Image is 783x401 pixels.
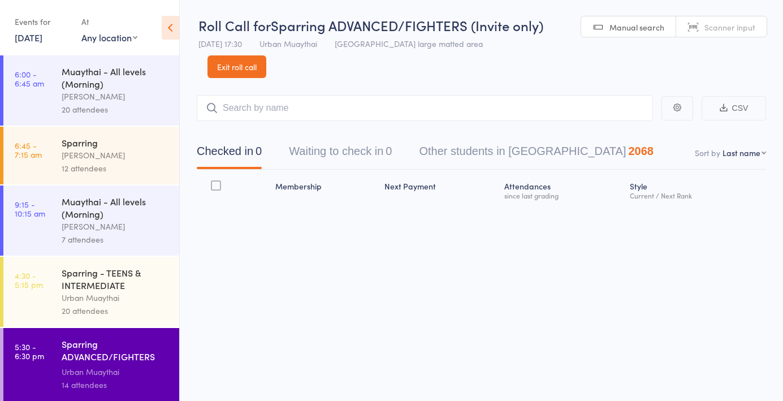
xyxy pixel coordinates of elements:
[3,55,179,126] a: 6:00 -6:45 amMuaythai - All levels (Morning)[PERSON_NAME]20 attendees
[704,21,755,33] span: Scanner input
[197,95,653,121] input: Search by name
[380,175,500,205] div: Next Payment
[3,257,179,327] a: 4:30 -5:15 pmSparring - TEENS & INTERMEDIATEUrban Muaythai20 attendees
[695,147,720,158] label: Sort by
[271,16,543,35] span: Sparring ADVANCED/FIGHTERS (Invite only)
[62,103,170,116] div: 20 attendees
[81,31,137,44] div: Any location
[3,328,179,401] a: 5:30 -6:30 pmSparring ADVANCED/FIGHTERS (Invite only)Urban Muaythai14 attendees
[15,271,43,289] time: 4:30 - 5:15 pm
[198,16,271,35] span: Roll Call for
[3,127,179,184] a: 6:45 -7:15 amSparring[PERSON_NAME]12 attendees
[62,291,170,304] div: Urban Muaythai
[62,378,170,391] div: 14 attendees
[15,31,42,44] a: [DATE]
[207,55,266,78] a: Exit roll call
[62,365,170,378] div: Urban Muaythai
[335,38,483,49] span: [GEOGRAPHIC_DATA] large matted area
[62,220,170,233] div: [PERSON_NAME]
[62,136,170,149] div: Sparring
[62,65,170,90] div: Muaythai - All levels (Morning)
[81,12,137,31] div: At
[15,141,42,159] time: 6:45 - 7:15 am
[504,192,621,199] div: since last grading
[702,96,766,120] button: CSV
[625,175,766,205] div: Style
[197,139,262,169] button: Checked in0
[3,186,179,256] a: 9:15 -10:15 amMuaythai - All levels (Morning)[PERSON_NAME]7 attendees
[62,162,170,175] div: 12 attendees
[62,90,170,103] div: [PERSON_NAME]
[723,147,760,158] div: Last name
[198,38,242,49] span: [DATE] 17:30
[62,338,170,365] div: Sparring ADVANCED/FIGHTERS (Invite only)
[15,342,44,360] time: 5:30 - 6:30 pm
[630,192,762,199] div: Current / Next Rank
[628,145,654,157] div: 2068
[62,266,170,291] div: Sparring - TEENS & INTERMEDIATE
[62,149,170,162] div: [PERSON_NAME]
[15,70,44,88] time: 6:00 - 6:45 am
[259,38,317,49] span: Urban Muaythai
[289,139,392,169] button: Waiting to check in0
[419,139,654,169] button: Other students in [GEOGRAPHIC_DATA]2068
[256,145,262,157] div: 0
[62,233,170,246] div: 7 attendees
[15,12,70,31] div: Events for
[62,304,170,317] div: 20 attendees
[62,195,170,220] div: Muaythai - All levels (Morning)
[500,175,625,205] div: Atten­dances
[609,21,664,33] span: Manual search
[15,200,45,218] time: 9:15 - 10:15 am
[386,145,392,157] div: 0
[271,175,380,205] div: Membership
